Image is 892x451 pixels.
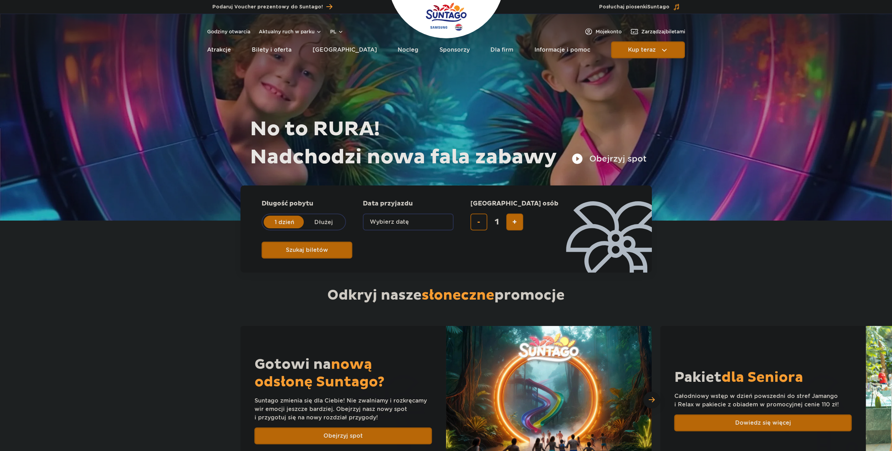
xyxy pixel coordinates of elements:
a: Sponsorzy [439,41,470,58]
input: liczba biletów [488,214,505,230]
span: Długość pobytu [262,200,313,208]
div: Następny slajd [643,392,660,408]
span: Data przyjazdu [363,200,413,208]
span: nową odsłonę Suntago? [255,356,385,391]
span: słoneczne [422,287,494,304]
a: Podaruj Voucher prezentowy do Suntago! [212,2,332,12]
button: Aktualny ruch w parku [259,29,322,34]
button: Posłuchaj piosenkiSuntago [599,4,680,11]
a: Nocleg [398,41,418,58]
button: dodaj bilet [506,214,523,230]
label: 1 dzień [264,215,304,229]
form: Planowanie wizyty w Park of Poland [240,185,652,273]
span: [GEOGRAPHIC_DATA] osób [470,200,558,208]
span: Zarządzaj biletami [641,28,685,35]
h1: No to RURA! Nadchodzi nowa fala zabawy [250,115,647,171]
a: Dowiedz się więcej [674,414,852,431]
h2: Gotowi na [255,356,432,391]
button: usuń bilet [470,214,487,230]
div: Suntago zmienia się dla Ciebie! Nie zwalniamy i rozkręcamy wir emocji jeszcze bardziej. Obejrzyj ... [255,397,432,422]
a: Informacje i pomoc [534,41,590,58]
span: Moje konto [596,28,622,35]
span: Szukaj biletów [286,247,328,253]
a: Bilety i oferta [252,41,291,58]
h2: Pakiet [674,369,803,386]
button: Szukaj biletów [262,242,352,259]
span: Suntago [647,5,669,9]
span: dla Seniora [721,369,803,386]
span: Obejrzyj spot [323,432,363,440]
button: Wybierz datę [363,214,454,230]
div: Całodniowy wstęp w dzień powszedni do stref Jamango i Relax w pakiecie z obiadem w promocyjnej ce... [674,392,852,409]
a: Dla firm [490,41,513,58]
a: Zarządzajbiletami [630,27,685,36]
a: Atrakcje [207,41,231,58]
span: Kup teraz [628,47,656,53]
a: [GEOGRAPHIC_DATA] [313,41,377,58]
button: pl [330,28,344,35]
span: Dowiedz się więcej [735,419,791,427]
span: Posłuchaj piosenki [599,4,669,11]
h2: Odkryj nasze promocje [240,287,652,305]
span: Podaruj Voucher prezentowy do Suntago! [212,4,323,11]
button: Kup teraz [611,41,685,58]
label: Dłużej [304,215,344,229]
a: Mojekonto [584,27,622,36]
button: Obejrzyj spot [572,153,647,164]
a: Godziny otwarcia [207,28,250,35]
a: Obejrzyj spot [255,427,432,444]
